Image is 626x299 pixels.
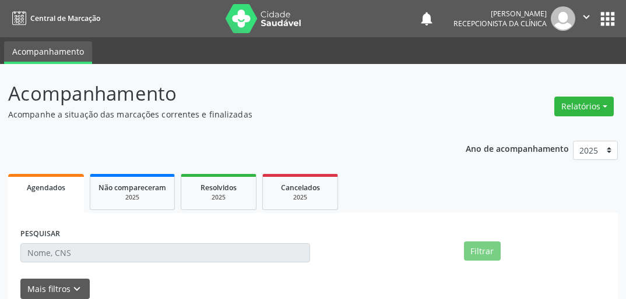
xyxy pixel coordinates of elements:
[201,183,237,193] span: Resolvidos
[453,19,547,29] span: Recepcionista da clínica
[189,193,248,202] div: 2025
[20,225,60,243] label: PESQUISAR
[551,6,575,31] img: img
[554,97,614,116] button: Relatórios
[30,13,100,23] span: Central de Marcação
[453,9,547,19] div: [PERSON_NAME]
[27,183,65,193] span: Agendados
[466,141,569,155] p: Ano de acompanhamento
[71,283,83,296] i: keyboard_arrow_down
[20,243,310,263] input: Nome, CNS
[4,41,92,64] a: Acompanhamento
[597,9,618,29] button: apps
[575,6,597,31] button: 
[99,193,166,202] div: 2025
[580,10,593,23] i: 
[99,183,166,193] span: Não compareceram
[271,193,329,202] div: 2025
[418,10,435,27] button: notifications
[8,108,435,120] p: Acompanhe a situação das marcações correntes e finalizadas
[464,241,501,261] button: Filtrar
[281,183,320,193] span: Cancelados
[20,279,90,299] button: Mais filtroskeyboard_arrow_down
[8,9,100,28] a: Central de Marcação
[8,79,435,108] p: Acompanhamento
